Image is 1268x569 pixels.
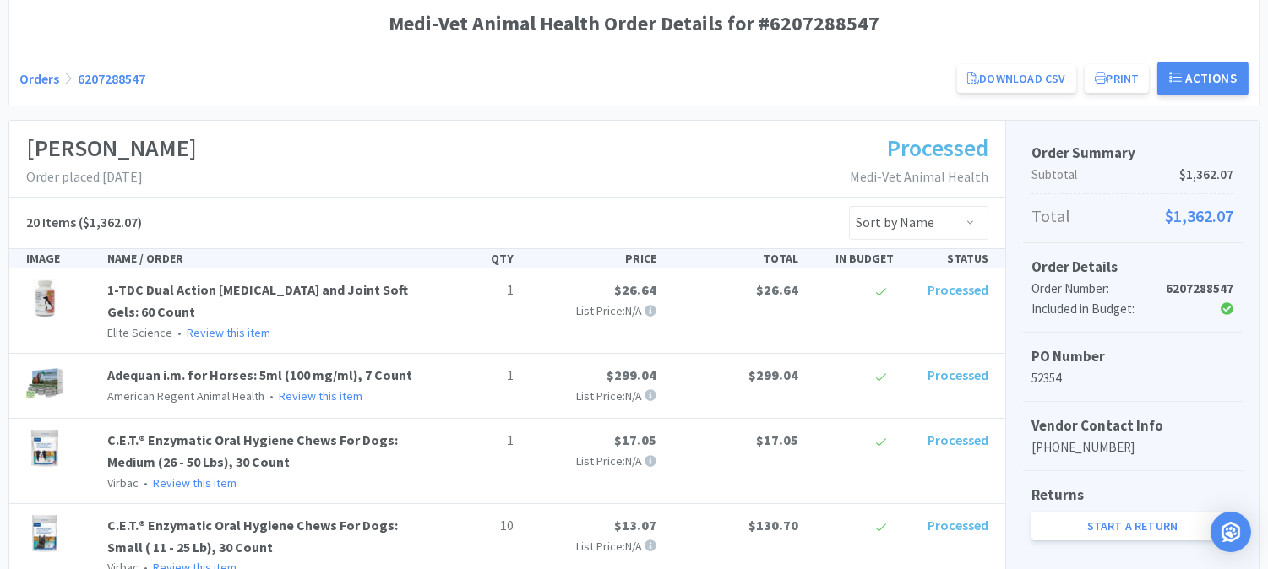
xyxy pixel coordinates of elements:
a: 1-TDC Dual Action [MEDICAL_DATA] and Joint Soft Gels: 60 Count [107,281,408,320]
span: 20 Items [26,214,76,230]
a: Review this item [187,325,270,340]
span: Processed [887,133,988,163]
p: 1 [433,365,514,387]
button: Print [1085,64,1150,93]
p: Subtotal [1031,165,1233,185]
a: Adequan i.m. for Horses: 5ml (100 mg/ml), 7 Count [107,366,412,383]
span: • [141,475,150,490]
p: [PHONE_NUMBER] [1031,437,1233,458]
a: Orders [19,70,59,87]
img: 268584e2b1594ed19df259007383f791_63762.jpeg [26,279,63,317]
span: $26.64 [756,281,798,298]
div: QTY [426,249,520,268]
img: fc2fb8558553461a815aec17fd7e98f9_51185.jpeg [26,515,63,552]
div: Open Intercom Messenger [1211,512,1251,552]
p: List Price: N/A [528,301,656,320]
p: 10 [433,515,514,537]
a: Review this item [279,388,362,404]
a: Start a Return [1031,512,1233,540]
h1: Medi-Vet Animal Health Order Details for #6207288547 [19,8,1249,40]
a: Download CSV [957,64,1075,93]
a: C.E.T.® Enzymatic Oral Hygiene Chews For Dogs: Medium (26 - 50 Lbs), 30 Count [107,431,398,470]
div: NAME / ORDER [101,249,426,268]
p: List Price: N/A [528,537,656,555]
h5: Order Details [1031,256,1233,279]
span: $299.04 [748,366,798,383]
span: $13.07 [614,517,656,534]
span: $17.05 [614,431,656,448]
h5: Returns [1031,484,1233,507]
span: $26.64 [614,281,656,298]
p: List Price: N/A [528,452,656,470]
span: Processed [928,366,988,383]
span: Elite Science [107,325,172,340]
span: $299.04 [607,366,656,383]
strong: 6207288547 [1166,280,1233,296]
h5: Vendor Contact Info [1031,415,1233,437]
a: C.E.T.® Enzymatic Oral Hygiene Chews For Dogs: Small ( 11 - 25 Lb), 30 Count [107,517,398,555]
h1: [PERSON_NAME] [26,129,197,167]
span: $1,362.07 [1179,165,1233,185]
span: $1,362.07 [1165,203,1233,230]
div: IMAGE [19,249,101,268]
button: Actions [1157,62,1249,95]
span: $130.70 [748,517,798,534]
p: 1 [433,279,514,301]
div: STATUS [901,249,995,268]
p: Order placed: [DATE] [26,166,197,188]
span: Processed [928,517,988,534]
span: • [175,325,184,340]
span: Virbac [107,475,139,490]
img: 047f0ad8ebd84c029038ece1aad94b25_51184.jpeg [26,430,63,467]
h5: ($1,362.07) [26,212,142,234]
div: IN BUDGET [805,249,900,268]
p: List Price: N/A [528,387,656,405]
p: Total [1031,203,1233,230]
div: Included in Budget: [1031,299,1166,319]
a: 6207288547 [78,70,145,87]
h5: Order Summary [1031,142,1233,165]
img: c5558cfd08534a479604134e756ddda3_399902.jpeg [26,365,63,402]
span: Processed [928,281,988,298]
span: $17.05 [756,431,798,448]
p: Medi-Vet Animal Health [850,166,988,188]
span: Processed [928,431,988,448]
h5: PO Number [1031,345,1233,368]
div: PRICE [521,249,663,268]
span: American Regent Animal Health [107,388,264,404]
div: TOTAL [663,249,805,268]
a: Review this item [153,475,237,490]
p: 1 [433,430,514,452]
div: Order Number: [1031,279,1166,299]
p: 52354 [1031,368,1233,388]
span: • [267,388,276,404]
